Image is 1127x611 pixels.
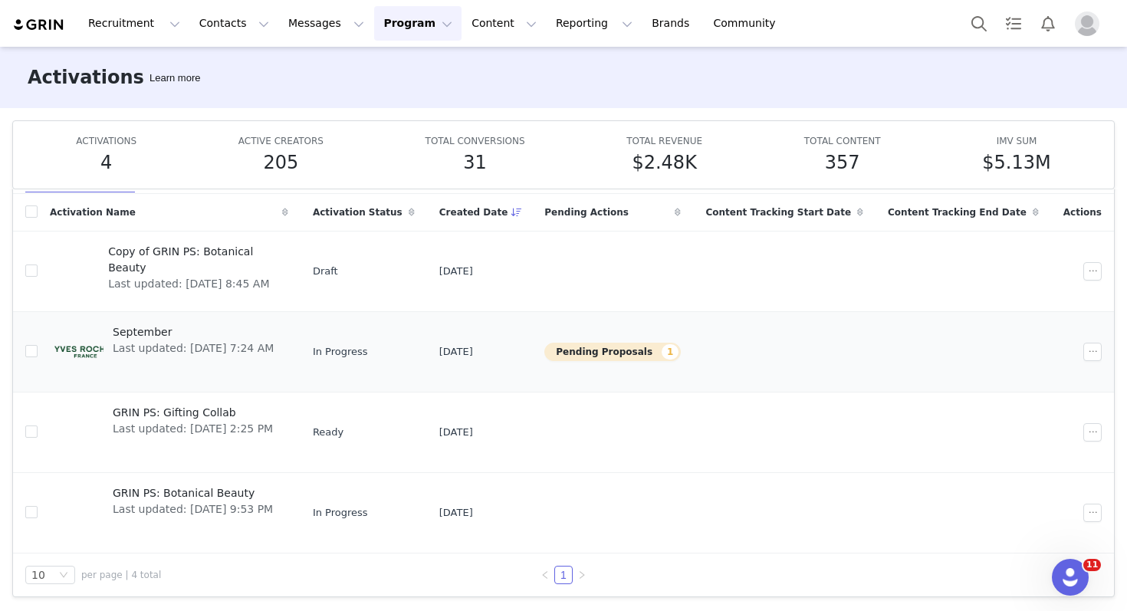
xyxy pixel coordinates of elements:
[238,136,324,146] span: ACTIVE CREATORS
[982,149,1050,176] h5: $5.13M
[113,324,274,340] span: September
[426,136,525,146] span: TOTAL CONVERSIONS
[79,6,189,41] button: Recruitment
[12,18,66,32] img: grin logo
[59,570,68,581] i: icon: down
[547,6,642,41] button: Reporting
[263,149,298,176] h5: 205
[642,6,703,41] a: Brands
[374,6,462,41] button: Program
[1075,11,1099,36] img: placeholder-profile.jpg
[81,568,161,582] span: per page | 4 total
[313,505,368,521] span: In Progress
[626,136,702,146] span: TOTAL REVENUE
[888,205,1027,219] span: Content Tracking End Date
[705,205,851,219] span: Content Tracking Start Date
[540,570,550,580] i: icon: left
[190,6,278,41] button: Contacts
[439,425,473,440] span: [DATE]
[113,340,274,356] span: Last updated: [DATE] 7:24 AM
[555,567,572,583] a: 1
[313,344,368,360] span: In Progress
[76,136,136,146] span: ACTIVATIONS
[536,566,554,584] li: Previous Page
[804,136,881,146] span: TOTAL CONTENT
[1052,559,1089,596] iframe: Intercom live chat
[577,570,586,580] i: icon: right
[439,505,473,521] span: [DATE]
[146,71,203,86] div: Tooltip anchor
[50,482,288,544] a: GRIN PS: Botanical BeautyLast updated: [DATE] 9:53 PM
[31,567,45,583] div: 10
[313,205,402,219] span: Activation Status
[50,321,288,383] a: SeptemberLast updated: [DATE] 7:24 AM
[28,64,144,91] h3: Activations
[554,566,573,584] li: 1
[279,6,373,41] button: Messages
[113,421,273,437] span: Last updated: [DATE] 2:25 PM
[50,402,288,463] a: GRIN PS: Gifting CollabLast updated: [DATE] 2:25 PM
[50,205,136,219] span: Activation Name
[462,6,546,41] button: Content
[997,6,1030,41] a: Tasks
[439,205,508,219] span: Created Date
[825,149,860,176] h5: 357
[705,6,792,41] a: Community
[997,136,1037,146] span: IMV SUM
[962,6,996,41] button: Search
[108,276,279,292] span: Last updated: [DATE] 8:45 AM
[113,485,273,501] span: GRIN PS: Botanical Beauty
[1066,11,1115,36] button: Profile
[313,264,338,279] span: Draft
[113,501,273,517] span: Last updated: [DATE] 9:53 PM
[439,264,473,279] span: [DATE]
[108,244,279,276] span: Copy of GRIN PS: Botanical Beauty
[544,205,629,219] span: Pending Actions
[100,149,112,176] h5: 4
[632,149,696,176] h5: $2.48K
[313,425,343,440] span: Ready
[1031,6,1065,41] button: Notifications
[1083,559,1101,571] span: 11
[50,241,288,302] a: Copy of GRIN PS: Botanical BeautyLast updated: [DATE] 8:45 AM
[1051,196,1114,228] div: Actions
[544,343,681,361] button: Pending Proposals1
[439,344,473,360] span: [DATE]
[463,149,487,176] h5: 31
[113,405,273,421] span: GRIN PS: Gifting Collab
[573,566,591,584] li: Next Page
